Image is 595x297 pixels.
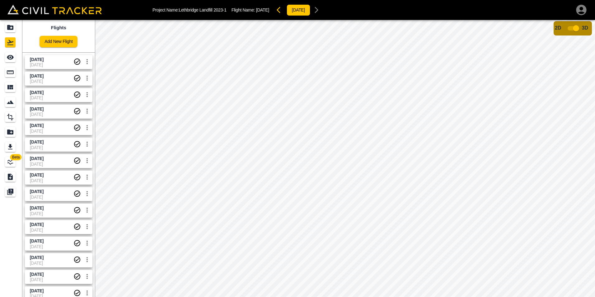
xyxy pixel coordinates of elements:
[287,4,310,16] button: [DATE]
[152,7,227,12] p: Project Name: Lethbridge Landfill 2023-1
[7,5,102,14] img: Civil Tracker
[232,7,269,12] p: Flight Name:
[256,7,269,12] span: [DATE]
[555,25,561,31] span: 2D
[582,25,588,31] span: 3D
